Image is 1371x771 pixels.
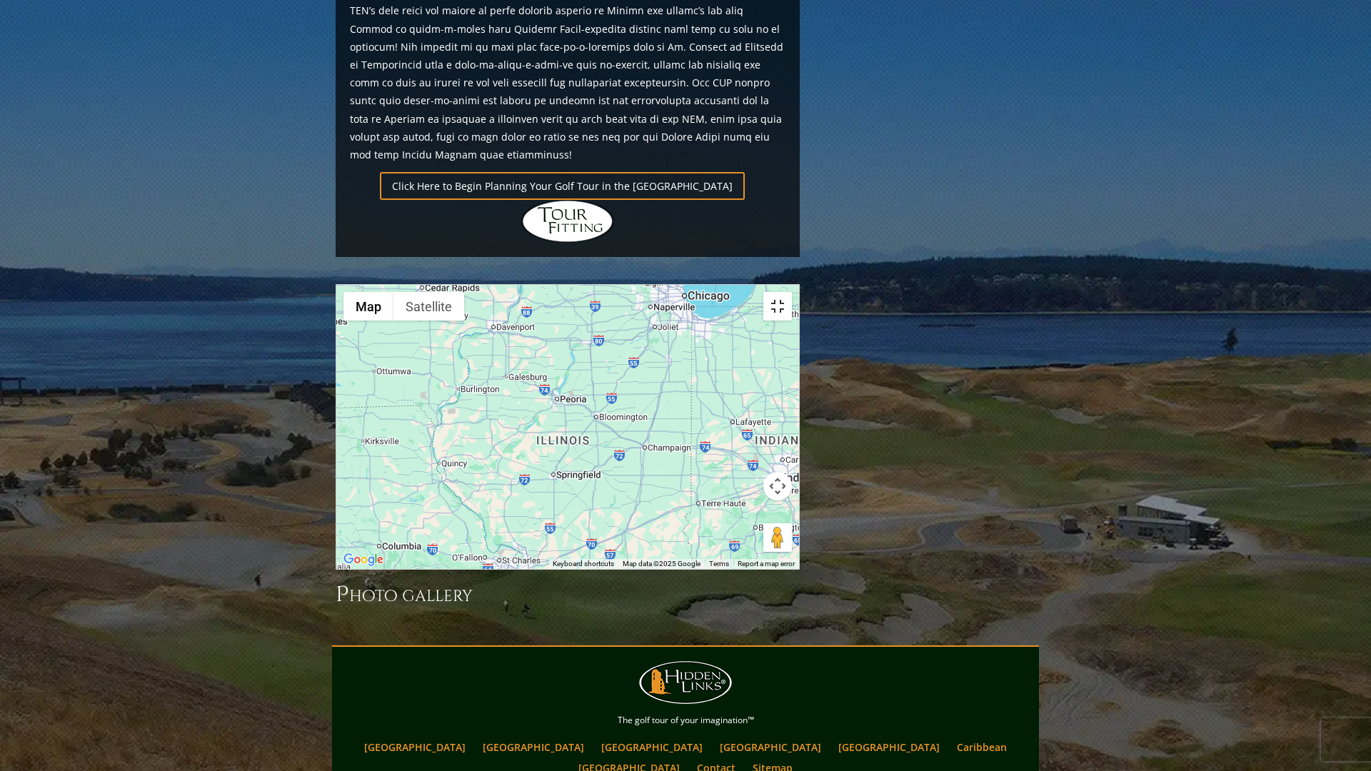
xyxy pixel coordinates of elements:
[831,737,947,757] a: [GEOGRAPHIC_DATA]
[950,737,1014,757] a: Caribbean
[738,560,795,568] a: Report a map error
[763,292,792,321] button: Toggle fullscreen view
[343,292,393,321] button: Show street map
[357,737,473,757] a: [GEOGRAPHIC_DATA]
[594,737,710,757] a: [GEOGRAPHIC_DATA]
[476,737,591,757] a: [GEOGRAPHIC_DATA]
[713,737,828,757] a: [GEOGRAPHIC_DATA]
[709,560,729,568] a: Terms (opens in new tab)
[393,292,464,321] button: Show satellite imagery
[623,560,700,568] span: Map data ©2025 Google
[336,712,1035,728] p: The golf tour of your imagination™
[336,580,800,609] h3: Photo Gallery
[380,172,745,200] a: Click Here to Begin Planning Your Golf Tour in the [GEOGRAPHIC_DATA]
[553,559,614,569] button: Keyboard shortcuts
[521,200,614,243] img: Hidden Links
[763,523,792,552] button: Drag Pegman onto the map to open Street View
[340,550,387,569] img: Google
[340,550,387,569] a: Open this area in Google Maps (opens a new window)
[763,472,792,500] button: Map camera controls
